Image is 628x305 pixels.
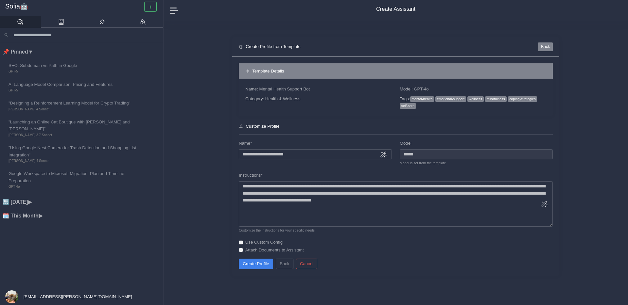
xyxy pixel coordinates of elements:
[241,95,396,109] div: Health & Wellness
[245,96,264,101] strong: Category :
[22,294,132,299] span: [EMAIL_ADDRESS][PERSON_NAME][DOMAIN_NAME]
[400,140,411,147] label: Model
[3,48,163,56] li: 📌 Pinned ▼
[508,96,537,102] span: coping-strategies
[9,81,140,88] span: AI Language Model Comparison: Pricing and Features
[9,170,140,184] span: Google Workspace to Microsoft Migration: Plan and Timeline Preparation
[3,212,163,220] li: 🗓️ This Month ▶
[410,96,434,102] span: mental-health
[296,259,317,269] button: Cancel
[11,30,159,40] input: Search conversations
[245,87,258,91] strong: Name :
[245,239,283,246] label: Use Custom Config
[5,3,158,10] a: Sofia🤖
[9,69,140,74] span: GPT-5
[239,228,315,232] small: Customize the instructions for your specific needs
[239,172,263,179] label: Instructions *
[396,86,550,92] div: GPT-4o
[276,259,293,269] button: Back
[400,103,416,109] span: self-care
[9,144,140,158] span: "Using Google Nest Camera for Trash Detection and Shopping List Integration"
[435,96,466,102] span: emotional-support
[400,161,446,165] small: Model is set from the template
[538,42,553,51] button: Back
[245,69,546,74] h6: Template Details
[9,133,140,138] span: [PERSON_NAME] 3.7 Sonnet
[9,62,140,69] span: SEO: Subdomain vs Path in Google
[239,140,252,147] label: Name *
[241,86,396,92] div: Mental Health Support Bot
[400,96,410,101] strong: Tags :
[3,198,163,206] li: 🔙 [DATE] ▶
[376,6,415,12] h4: Create Assistant
[9,158,140,164] span: [PERSON_NAME] 4 Sonnet
[9,107,140,112] span: [PERSON_NAME] 4 Sonnet
[239,124,553,129] h6: Customize Profile
[245,247,304,253] label: Attach Documents to Assistant
[9,88,140,93] span: GPT-5
[400,87,413,91] strong: Model :
[239,259,273,269] button: Create Profile
[467,96,484,102] span: wellness
[246,44,301,49] h5: Create Profile from Template
[9,119,140,133] span: "Launching an Online Cat Boutique with [PERSON_NAME] and [PERSON_NAME]"
[9,100,140,106] span: "Designing a Reinforcement Learning Model for Crypto Trading"
[485,96,507,102] span: mindfulness
[9,184,140,189] span: GPT-4o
